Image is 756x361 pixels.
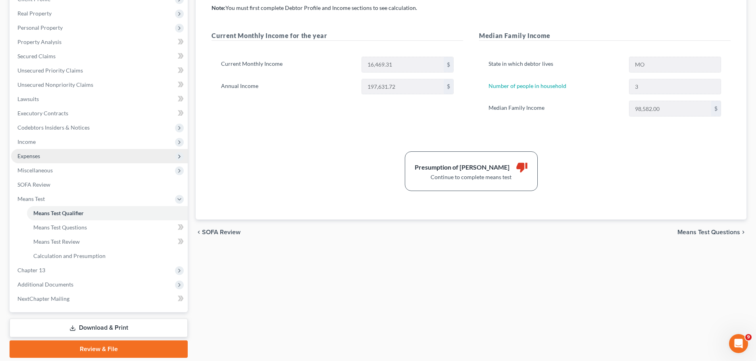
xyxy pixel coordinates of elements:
span: Property Analysis [17,38,62,45]
span: Means Test Review [33,238,80,245]
a: Means Test Questions [27,220,188,235]
span: SOFA Review [17,181,50,188]
span: Real Property [17,10,52,17]
span: NextChapter Mailing [17,295,69,302]
a: Lawsuits [11,92,188,106]
h5: Median Family Income [479,31,731,41]
a: Means Test Review [27,235,188,249]
span: Chapter 13 [17,267,45,273]
input: 0.00 [362,57,444,72]
span: Miscellaneous [17,167,53,174]
input: 0.00 [629,101,711,116]
label: State in which debtor lives [485,57,625,73]
a: Review & File [10,340,188,358]
span: Additional Documents [17,281,73,288]
span: Codebtors Insiders & Notices [17,124,90,131]
span: Secured Claims [17,53,56,59]
input: 0.00 [362,79,444,94]
a: Means Test Qualifier [27,206,188,220]
a: Executory Contracts [11,106,188,120]
label: Current Monthly Income [217,57,357,73]
a: NextChapter Mailing [11,292,188,306]
a: Unsecured Nonpriority Claims [11,78,188,92]
label: Annual Income [217,79,357,95]
a: Download & Print [10,319,188,337]
h5: Current Monthly Income for the year [212,31,463,41]
div: Presumption of [PERSON_NAME] [415,163,510,172]
span: 9 [745,334,752,340]
i: chevron_left [196,229,202,235]
span: Personal Property [17,24,63,31]
span: Income [17,138,36,145]
label: Median Family Income [485,101,625,117]
button: Means Test Questions chevron_right [677,229,746,235]
span: Calculation and Presumption [33,252,106,259]
i: chevron_right [740,229,746,235]
iframe: Intercom live chat [729,334,748,353]
button: chevron_left SOFA Review [196,229,240,235]
span: Means Test Questions [33,224,87,231]
i: thumb_down [516,161,528,173]
input: -- [629,79,721,94]
div: $ [711,101,721,116]
strong: Note: [212,4,225,11]
a: SOFA Review [11,178,188,192]
span: Executory Contracts [17,110,68,117]
span: Unsecured Nonpriority Claims [17,81,93,88]
a: Secured Claims [11,49,188,63]
a: Number of people in household [489,82,566,89]
a: Calculation and Presumption [27,249,188,263]
span: Means Test Qualifier [33,210,84,216]
p: You must first complete Debtor Profile and Income sections to see calculation. [212,4,731,12]
div: Continue to complete means test [415,173,528,181]
a: Property Analysis [11,35,188,49]
span: Lawsuits [17,96,39,102]
span: SOFA Review [202,229,240,235]
input: State [629,57,721,72]
span: Means Test Questions [677,229,740,235]
span: Expenses [17,153,40,159]
div: $ [444,79,453,94]
div: $ [444,57,453,72]
span: Unsecured Priority Claims [17,67,83,74]
span: Means Test [17,195,45,202]
a: Unsecured Priority Claims [11,63,188,78]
